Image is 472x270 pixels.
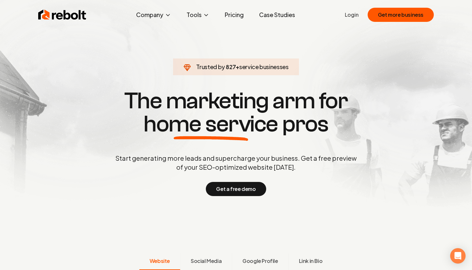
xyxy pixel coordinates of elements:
[181,8,214,21] button: Tools
[131,8,176,21] button: Company
[150,257,170,265] span: Website
[226,62,236,71] span: 827
[239,63,289,70] span: service businesses
[196,63,225,70] span: Trusted by
[180,253,232,270] button: Social Media
[232,253,288,270] button: Google Profile
[288,253,333,270] button: Link in Bio
[368,8,434,22] button: Get more business
[450,248,466,264] div: Open Intercom Messenger
[242,257,278,265] span: Google Profile
[191,257,222,265] span: Social Media
[206,182,266,196] button: Get a free demo
[82,89,390,136] h1: The marketing arm for pros
[236,63,239,70] span: +
[144,113,278,136] span: home service
[38,8,86,21] img: Rebolt Logo
[299,257,323,265] span: Link in Bio
[254,8,300,21] a: Case Studies
[345,11,359,19] a: Login
[114,154,358,172] p: Start generating more leads and supercharge your business. Get a free preview of your SEO-optimiz...
[139,253,180,270] button: Website
[220,8,249,21] a: Pricing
